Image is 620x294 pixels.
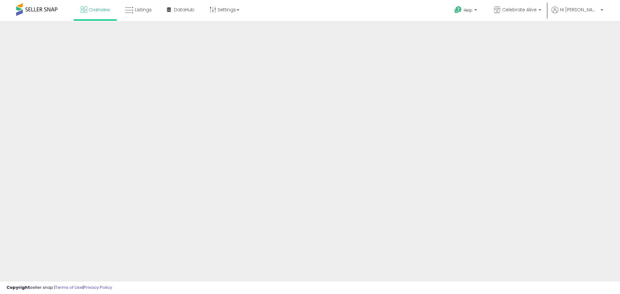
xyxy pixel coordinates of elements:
[464,7,472,13] span: Help
[502,6,537,13] span: Celebrate Alive
[6,284,30,290] strong: Copyright
[135,6,152,13] span: Listings
[449,1,483,21] a: Help
[55,284,83,290] a: Terms of Use
[84,284,112,290] a: Privacy Policy
[454,6,462,14] i: Get Help
[6,285,112,291] div: seller snap | |
[560,6,599,13] span: Hi [PERSON_NAME]
[174,6,194,13] span: DataHub
[89,6,110,13] span: Overview
[552,6,603,21] a: Hi [PERSON_NAME]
